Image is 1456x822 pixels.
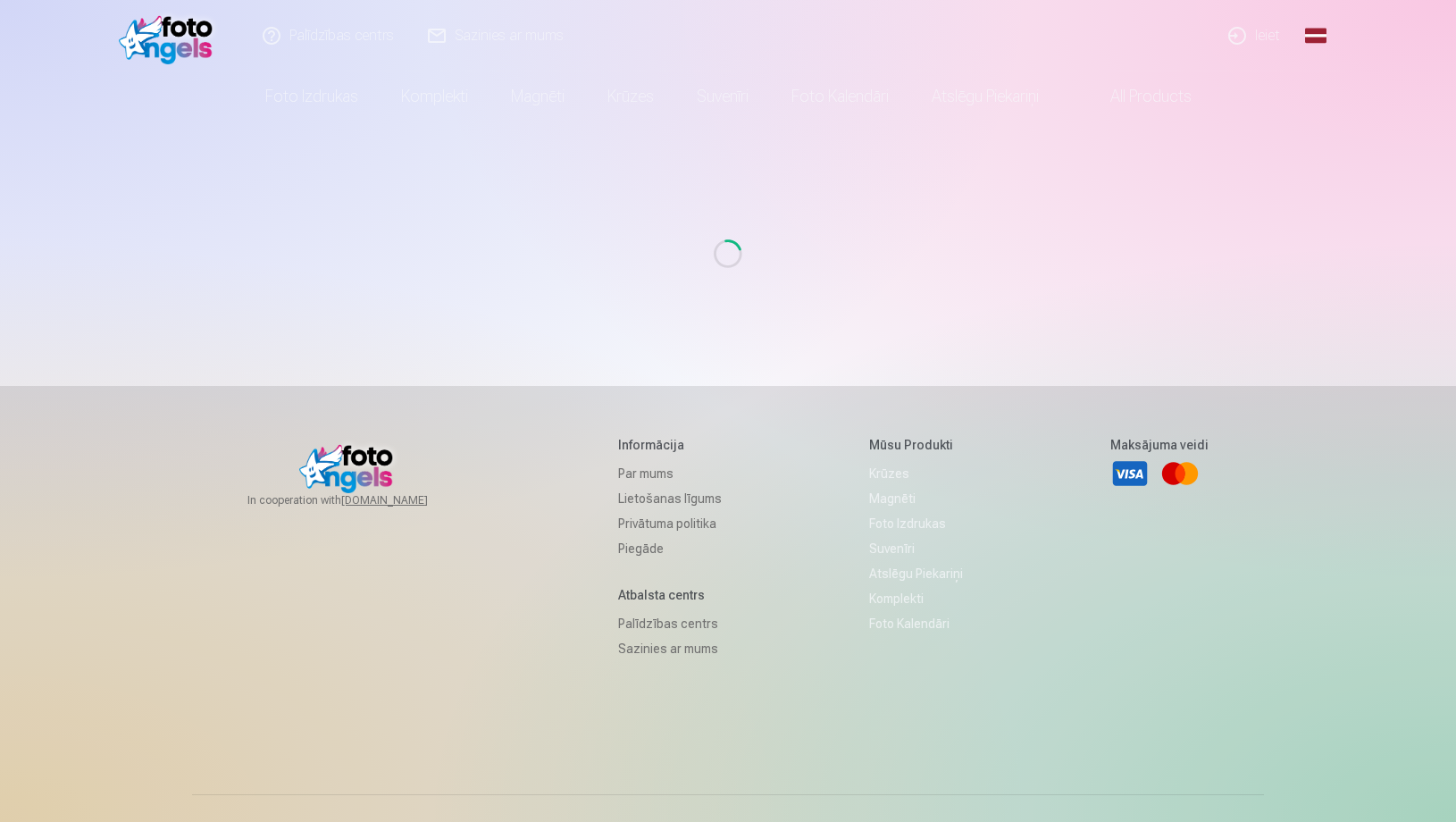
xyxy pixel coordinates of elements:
span: In cooperation with [247,493,471,507]
a: [DOMAIN_NAME] [341,493,471,507]
a: Lietošanas līgums [618,486,722,511]
a: Suvenīri [675,71,770,122]
img: /fa1 [119,7,222,64]
a: Magnēti [490,71,586,122]
h5: Informācija [618,436,722,454]
a: Atslēgu piekariņi [869,561,963,586]
h5: Maksājuma veidi [1110,436,1209,454]
a: Foto izdrukas [869,511,963,536]
a: Sazinies ar mums [618,636,722,661]
a: Komplekti [380,71,490,122]
a: Komplekti [869,586,963,611]
a: Foto kalendāri [869,611,963,636]
a: Atslēgu piekariņi [910,71,1060,122]
a: Palīdzības centrs [618,611,722,636]
a: Suvenīri [869,536,963,561]
h5: Mūsu produkti [869,436,963,454]
a: Mastercard [1160,454,1200,493]
a: Magnēti [869,486,963,511]
a: All products [1060,71,1213,122]
a: Privātuma politika [618,511,722,536]
a: Krūzes [586,71,675,122]
a: Foto izdrukas [244,71,380,122]
a: Visa [1110,454,1150,493]
a: Piegāde [618,536,722,561]
a: Foto kalendāri [770,71,910,122]
a: Krūzes [869,461,963,486]
h5: Atbalsta centrs [618,586,722,604]
a: Par mums [618,461,722,486]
